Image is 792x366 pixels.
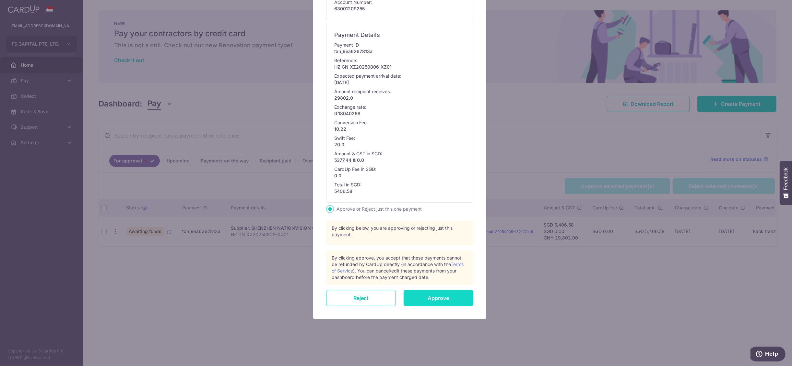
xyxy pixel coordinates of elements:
[780,161,792,205] button: Feedback - Show survey
[334,188,465,194] p: 5406.58
[334,141,465,148] p: 20.0
[334,42,360,48] p: Payment ID:
[334,104,366,110] p: Exchange rate:
[334,166,376,172] p: CardUp Fee in SGD:
[334,57,357,64] p: Reference:
[404,290,473,306] input: Approve
[334,79,465,86] p: [DATE]
[334,150,382,157] p: Amount & GST in SGD:
[783,167,789,190] span: Feedback
[334,182,361,188] p: Total in SGD:
[334,48,465,55] p: txn_9ea6267813a
[334,6,465,12] p: 63001209255
[335,205,422,213] label: Approve or Reject just this one payment
[334,157,465,163] p: 5377.44 & 0.0
[334,88,391,95] p: Amount recipient receives:
[334,73,401,79] p: Expected payment arrival date:
[334,126,465,132] p: 10.22
[332,255,468,281] div: By clicking approve, you accept that these payments cannot be refunded by CardUp directly (in acc...
[334,31,465,39] h6: Payment Details
[334,172,465,179] p: 0.0
[334,110,465,117] p: 0.18040268
[751,347,786,363] iframe: Opens a widget where you can find more information
[334,95,465,101] p: 29802.0
[334,135,355,141] p: Swift Fee:
[326,290,396,306] input: Reject
[334,119,368,126] p: Conversion Fee:
[334,64,465,70] p: HZ GN XZ20250806-XZ01
[332,225,468,238] p: By clicking below, you are approving or rejecting just this payment.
